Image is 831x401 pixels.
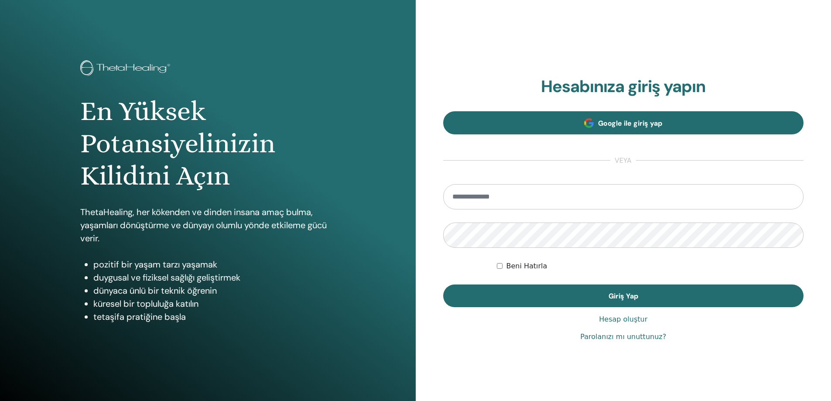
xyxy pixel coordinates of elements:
button: Giriş Yap [443,284,804,307]
a: Google ile giriş yap [443,111,804,134]
li: tetaşifa pratiğine başla [93,310,335,323]
a: Parolanızı mı unuttunuz? [580,332,666,342]
h2: Hesabınıza giriş yapın [443,77,804,97]
li: pozitif bir yaşam tarzı yaşamak [93,258,335,271]
li: dünyaca ünlü bir teknik öğrenin [93,284,335,297]
h1: En Yüksek Potansiyelinizin Kilidini Açın [80,95,335,192]
li: duygusal ve fiziksel sağlığı geliştirmek [93,271,335,284]
span: Giriş Yap [609,291,638,301]
div: Keep me authenticated indefinitely or until I manually logout [497,261,804,271]
span: veya [610,155,636,166]
span: Google ile giriş yap [598,119,662,128]
p: ThetaHealing, her kökenden ve dinden insana amaç bulma, yaşamları dönüştürme ve dünyayı olumlu yö... [80,206,335,245]
a: Hesap oluştur [599,314,647,325]
label: Beni Hatırla [506,261,547,271]
li: küresel bir topluluğa katılın [93,297,335,310]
